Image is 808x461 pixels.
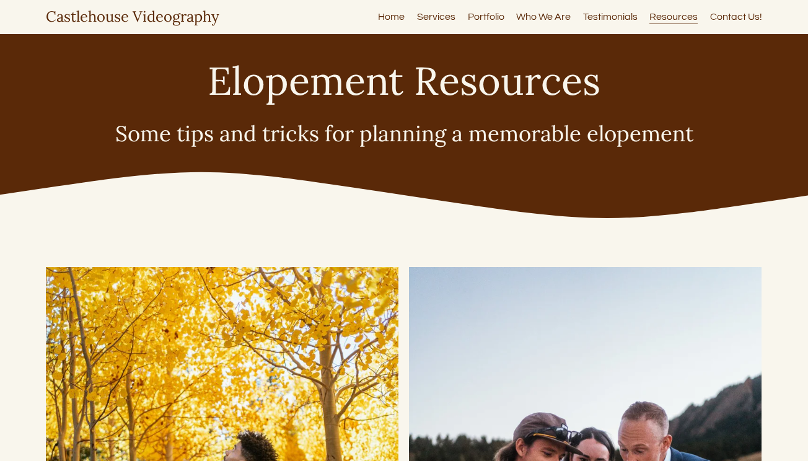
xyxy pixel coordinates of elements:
[516,9,571,25] a: Who We Are
[417,9,455,25] a: Services
[583,9,638,25] a: Testimonials
[649,9,698,25] a: Resources
[46,121,762,146] h3: Some tips and tricks for planning a memorable elopement
[710,9,762,25] a: Contact Us!
[46,7,219,26] a: Castlehouse Videography
[378,9,405,25] a: Home
[468,9,504,25] a: Portfolio
[46,60,762,101] h1: Elopement Resources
